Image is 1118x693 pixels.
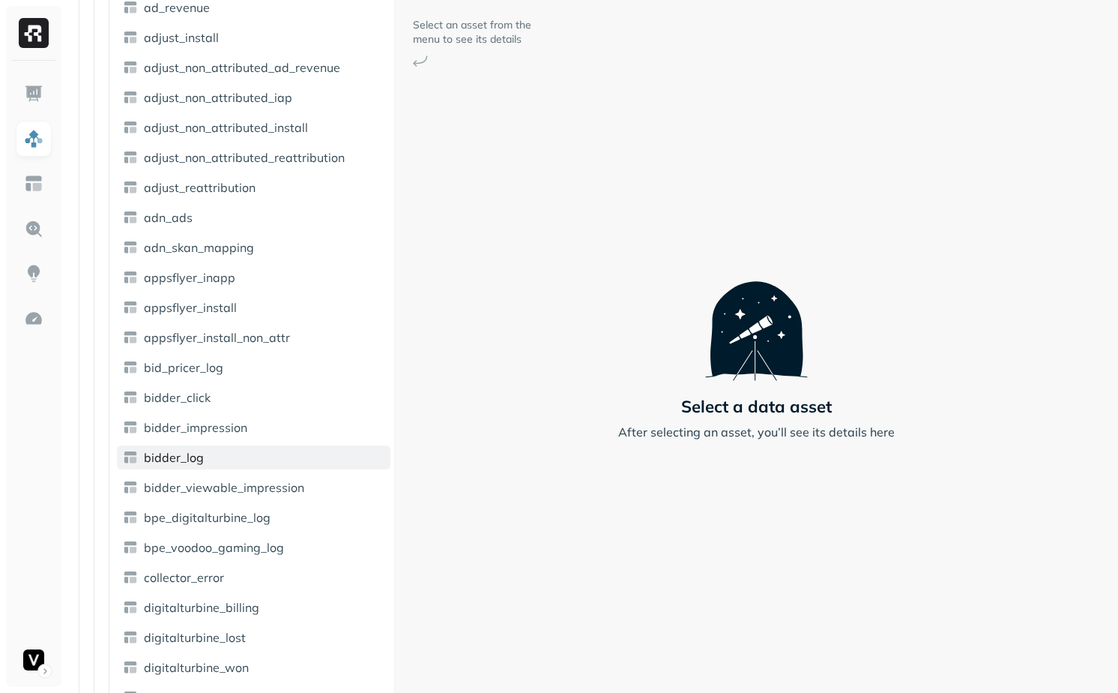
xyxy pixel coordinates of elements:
span: adjust_reattribution [144,180,256,195]
img: table [123,360,138,375]
img: Asset Explorer [24,174,43,193]
img: Optimization [24,309,43,328]
img: table [123,330,138,345]
a: digitalturbine_billing [117,595,390,619]
span: collector_error [144,570,224,585]
img: Ryft [19,18,49,48]
a: adn_skan_mapping [117,235,390,259]
a: digitalturbine_lost [117,625,390,649]
img: table [123,390,138,405]
a: adjust_non_attributed_iap [117,85,390,109]
img: table [123,540,138,555]
span: adjust_non_attributed_reattribution [144,150,345,165]
span: adjust_non_attributed_ad_revenue [144,60,340,75]
img: table [123,240,138,255]
img: Dashboard [24,84,43,103]
a: appsflyer_install [117,295,390,319]
img: table [123,510,138,525]
img: Telescope [705,252,808,381]
img: table [123,570,138,585]
img: table [123,270,138,285]
img: table [123,600,138,615]
img: table [123,630,138,645]
span: appsflyer_inapp [144,270,235,285]
span: digitalturbine_lost [144,630,246,645]
span: adjust_non_attributed_install [144,120,308,135]
span: adn_ads [144,210,193,225]
a: digitalturbine_won [117,655,390,679]
span: bidder_viewable_impression [144,480,304,495]
img: table [123,300,138,315]
span: bidder_impression [144,420,247,435]
a: bidder_impression [117,415,390,439]
a: bpe_digitalturbine_log [117,505,390,529]
img: Arrow [413,55,428,67]
span: bidder_click [144,390,211,405]
span: digitalturbine_billing [144,600,259,615]
a: adn_ads [117,205,390,229]
img: table [123,30,138,45]
a: adjust_non_attributed_ad_revenue [117,55,390,79]
span: bpe_voodoo_gaming_log [144,540,284,555]
p: After selecting an asset, you’ll see its details here [618,423,895,441]
span: bid_pricer_log [144,360,223,375]
img: table [123,450,138,465]
img: table [123,210,138,225]
p: Select an asset from the menu to see its details [413,18,533,46]
span: adn_skan_mapping [144,240,254,255]
img: table [123,60,138,75]
img: table [123,120,138,135]
img: table [123,150,138,165]
span: appsflyer_install_non_attr [144,330,290,345]
a: adjust_reattribution [117,175,390,199]
a: appsflyer_inapp [117,265,390,289]
span: bidder_log [144,450,204,465]
a: adjust_install [117,25,390,49]
img: table [123,180,138,195]
img: table [123,420,138,435]
span: bpe_digitalturbine_log [144,510,271,525]
img: table [123,480,138,495]
a: appsflyer_install_non_attr [117,325,390,349]
img: table [123,90,138,105]
a: adjust_non_attributed_install [117,115,390,139]
a: bid_pricer_log [117,355,390,379]
img: Voodoo [23,649,44,670]
span: digitalturbine_won [144,660,249,675]
span: adjust_install [144,30,219,45]
a: bidder_log [117,445,390,469]
a: adjust_non_attributed_reattribution [117,145,390,169]
img: Query Explorer [24,219,43,238]
p: Select a data asset [681,396,832,417]
span: adjust_non_attributed_iap [144,90,292,105]
img: Assets [24,129,43,148]
a: bidder_click [117,385,390,409]
a: bidder_viewable_impression [117,475,390,499]
img: table [123,660,138,675]
span: appsflyer_install [144,300,237,315]
a: bpe_voodoo_gaming_log [117,535,390,559]
img: Insights [24,264,43,283]
a: collector_error [117,565,390,589]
